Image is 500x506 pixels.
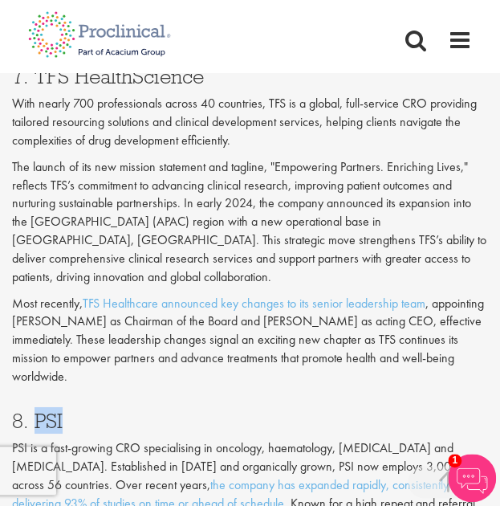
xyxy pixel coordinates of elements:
[12,95,488,150] p: With nearly 700 professionals across 40 countries, TFS is a global, full-service CRO providing ta...
[83,295,425,312] a: TFS Healthcare announced key changes to its senior leadership team
[448,454,496,502] img: Chatbot
[12,295,488,386] p: Most recently, , appointing [PERSON_NAME] as Chairman of the Board and [PERSON_NAME] as acting CE...
[448,454,461,467] span: 1
[12,410,488,431] h3: 8. PSI
[12,66,488,87] h3: 7. TFS HealthScience
[12,158,488,287] p: The launch of its new mission statement and tagline, "Empowering Partners. Enriching Lives," refl...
